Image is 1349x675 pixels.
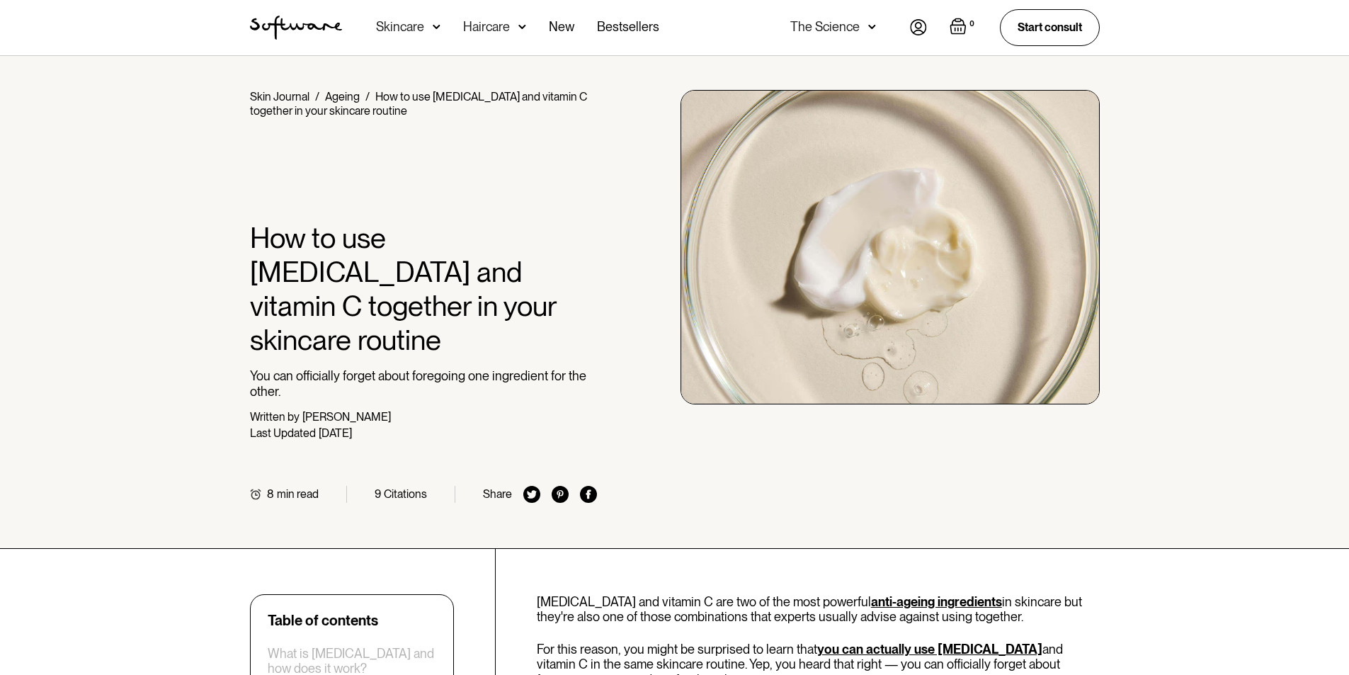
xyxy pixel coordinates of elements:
div: 9 [375,487,381,501]
img: twitter icon [523,486,540,503]
div: The Science [790,20,860,34]
img: arrow down [433,20,440,34]
div: / [365,90,370,103]
a: Skin Journal [250,90,309,103]
div: 8 [267,487,274,501]
div: Citations [384,487,427,501]
div: [DATE] [319,426,352,440]
img: arrow down [518,20,526,34]
div: Share [483,487,512,501]
div: Haircare [463,20,510,34]
a: Start consult [1000,9,1100,45]
div: / [315,90,319,103]
img: arrow down [868,20,876,34]
div: Table of contents [268,612,378,629]
div: Skincare [376,20,424,34]
a: Ageing [325,90,360,103]
div: Last Updated [250,426,316,440]
img: pinterest icon [552,486,569,503]
a: home [250,16,342,40]
div: 0 [967,18,977,30]
div: min read [277,487,319,501]
a: Open cart [950,18,977,38]
div: [PERSON_NAME] [302,410,391,424]
a: you can actually use [MEDICAL_DATA] [817,642,1042,657]
div: How to use [MEDICAL_DATA] and vitamin C together in your skincare routine [250,90,587,118]
img: Software Logo [250,16,342,40]
h1: How to use [MEDICAL_DATA] and vitamin C together in your skincare routine [250,221,598,357]
div: Written by [250,410,300,424]
a: anti-ageing ingredients [871,594,1002,609]
p: [MEDICAL_DATA] and vitamin C are two of the most powerful in skincare but they're also one of tho... [537,594,1100,625]
p: You can officially forget about foregoing one ingredient for the other. [250,368,598,399]
img: facebook icon [580,486,597,503]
